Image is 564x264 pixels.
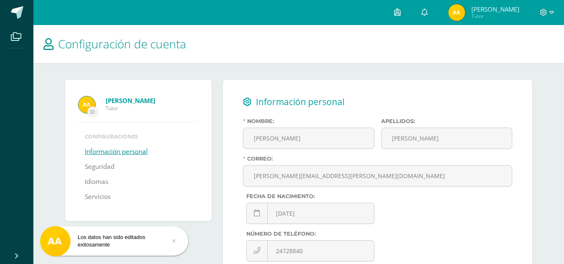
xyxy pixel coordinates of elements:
input: Nombres [243,128,374,148]
input: Correo electrónico [243,166,512,186]
label: Nombre: [243,118,374,124]
a: [PERSON_NAME] [106,96,198,105]
span: Información personal [256,96,344,108]
label: Apellidos: [381,118,513,124]
img: Profile picture of Astrid Arrecis [78,96,95,113]
a: Seguridad [85,159,114,174]
label: Correo: [243,156,512,162]
span: Configuración de cuenta [58,36,186,52]
li: Configuraciones [85,133,192,140]
input: Apellidos [382,128,512,148]
a: Servicios [85,189,111,204]
strong: [PERSON_NAME] [106,96,155,105]
span: [PERSON_NAME] [471,5,519,13]
a: Información personal [85,144,148,159]
input: Fecha de nacimiento [247,203,374,224]
img: 0b8a3d1a1658d80d7eae38c5220b1667.png [448,4,465,21]
input: Número de teléfono [247,241,374,261]
span: Tutor [471,13,519,20]
label: Fecha de nacimiento: [246,193,374,199]
span: Tutor [106,105,198,112]
div: Los datos han sido editados exitosamente [40,234,188,249]
label: Número de teléfono: [246,231,374,237]
a: Idiomas [85,174,108,189]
